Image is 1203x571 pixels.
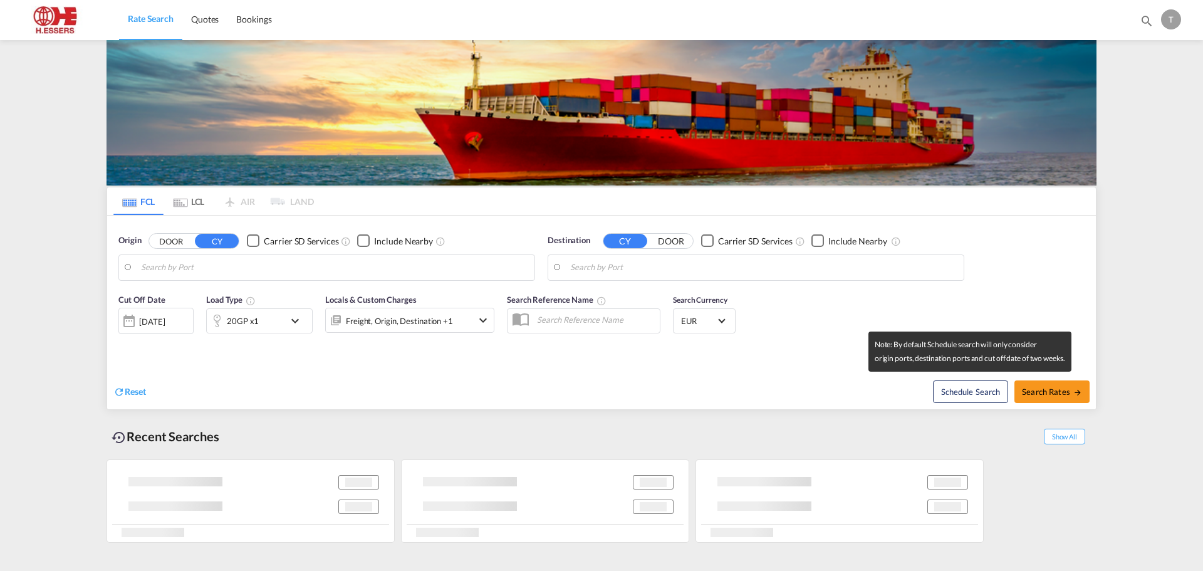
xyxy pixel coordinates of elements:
md-icon: icon-chevron-down [476,313,491,328]
div: 20GP x1 [227,312,259,330]
md-icon: Unchecked: Ignores neighbouring ports when fetching rates.Checked : Includes neighbouring ports w... [891,236,901,246]
div: Freight Origin Destination Factory Stuffingicon-chevron-down [325,308,494,333]
input: Search Reference Name [531,310,660,329]
md-checkbox: Checkbox No Ink [357,234,433,248]
md-icon: icon-information-outline [246,296,256,306]
span: Search Currency [673,295,727,305]
span: Cut Off Date [118,295,165,305]
md-icon: Unchecked: Search for CY (Container Yard) services for all selected carriers.Checked : Search for... [341,236,351,246]
button: CY [195,234,239,248]
div: Carrier SD Services [718,235,793,248]
md-checkbox: Checkbox No Ink [811,234,887,248]
md-tab-item: LCL [164,187,214,215]
div: [DATE] [139,316,165,327]
span: EUR [681,315,716,327]
md-tab-item: FCL [113,187,164,215]
div: Origin DOOR CY Checkbox No InkUnchecked: Search for CY (Container Yard) services for all selected... [107,216,1096,409]
span: Rate Search [128,13,174,24]
md-icon: icon-refresh [113,386,125,397]
span: Reset [125,386,146,397]
md-tooltip: Note: By default Schedule search will only consider origin ports, destination ports and cut off d... [868,332,1071,372]
md-icon: icon-backup-restore [112,430,127,445]
div: icon-magnify [1140,14,1154,33]
div: icon-refreshReset [113,385,146,399]
span: Bookings [236,14,271,24]
md-datepicker: Select [118,333,128,350]
button: DOOR [649,234,693,248]
md-checkbox: Checkbox No Ink [247,234,338,248]
md-icon: Your search will be saved by the below given name [596,296,607,306]
div: Recent Searches [107,422,224,451]
div: Include Nearby [374,235,433,248]
md-icon: icon-magnify [1140,14,1154,28]
span: Origin [118,234,141,247]
md-select: Select Currency: € EUREuro [680,312,729,330]
img: 690005f0ba9d11ee90968bb23dcea500.JPG [19,6,103,34]
div: Include Nearby [828,235,887,248]
button: DOOR [149,234,193,248]
span: Quotes [191,14,219,24]
button: CY [603,234,647,248]
span: Locals & Custom Charges [325,295,417,305]
md-checkbox: Checkbox No Ink [701,234,793,248]
md-icon: icon-arrow-right [1073,388,1082,397]
div: T [1161,9,1181,29]
md-pagination-wrapper: Use the left and right arrow keys to navigate between tabs [113,187,314,215]
span: Show All [1044,429,1085,444]
input: Search by Port [570,258,957,277]
span: Search Rates [1022,387,1082,397]
button: Search Ratesicon-arrow-right [1014,380,1090,403]
img: LCL+%26+FCL+BACKGROUND.png [107,40,1096,186]
span: Destination [548,234,590,247]
md-icon: icon-chevron-down [288,313,309,328]
md-icon: Unchecked: Search for CY (Container Yard) services for all selected carriers.Checked : Search for... [795,236,805,246]
button: Note: By default Schedule search will only considerorigin ports, destination ports and cut off da... [933,380,1008,403]
input: Search by Port [141,258,528,277]
div: [DATE] [118,308,194,334]
div: Freight Origin Destination Factory Stuffing [346,312,453,330]
span: Load Type [206,295,256,305]
span: Search Reference Name [507,295,607,305]
md-icon: Unchecked: Ignores neighbouring ports when fetching rates.Checked : Includes neighbouring ports w... [435,236,445,246]
div: Carrier SD Services [264,235,338,248]
div: 20GP x1icon-chevron-down [206,308,313,333]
